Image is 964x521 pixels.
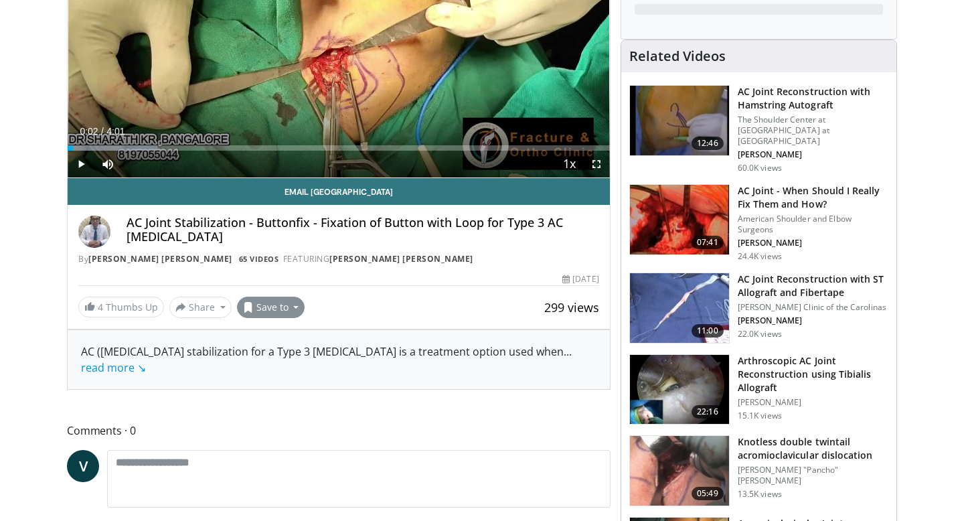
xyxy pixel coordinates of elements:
[556,151,583,177] button: Playback Rate
[169,297,232,318] button: Share
[630,355,729,425] img: 579723_3.png.150x105_q85_crop-smart_upscale.jpg
[544,299,599,315] span: 299 views
[234,253,283,265] a: 65 Videos
[630,86,729,155] img: 134172_0000_1.png.150x105_q85_crop-smart_upscale.jpg
[562,273,598,285] div: [DATE]
[68,145,610,151] div: Progress Bar
[98,301,103,313] span: 4
[68,151,94,177] button: Play
[629,273,888,344] a: 11:00 AC Joint Reconstruction with ST Allograft and Fibertape [PERSON_NAME] Clinic of the Carolin...
[106,126,125,137] span: 4:01
[738,115,888,147] p: The Shoulder Center at [GEOGRAPHIC_DATA] at [GEOGRAPHIC_DATA]
[583,151,610,177] button: Fullscreen
[81,360,146,375] a: read more ↘
[738,149,888,160] p: [PERSON_NAME]
[738,489,782,500] p: 13.5K views
[630,436,729,506] img: rex1_1.png.150x105_q85_crop-smart_upscale.jpg
[692,236,724,249] span: 07:41
[67,450,99,482] a: V
[88,253,232,265] a: [PERSON_NAME] [PERSON_NAME]
[127,216,599,244] h4: AC Joint Stabilization - Buttonfix - Fixation of Button with Loop for Type 3 AC [MEDICAL_DATA]
[738,435,888,462] h3: Knotless double twintail acromioclavicular dislocation
[629,48,726,64] h4: Related Videos
[738,465,888,486] p: [PERSON_NAME] "Pancho" [PERSON_NAME]
[80,126,98,137] span: 0:02
[692,487,724,500] span: 05:49
[738,163,782,173] p: 60.0K views
[738,184,888,211] h3: AC Joint - When Should I Really Fix Them and How?
[67,422,611,439] span: Comments 0
[692,137,724,150] span: 12:46
[78,216,110,248] img: Avatar
[692,405,724,419] span: 22:16
[237,297,305,318] button: Save to
[629,354,888,425] a: 22:16 Arthroscopic AC Joint Reconstruction using Tibialis Allograft [PERSON_NAME] 15.1K views
[738,251,782,262] p: 24.4K views
[81,344,572,375] span: ...
[738,214,888,235] p: American Shoulder and Elbow Surgeons
[692,324,724,338] span: 11:00
[738,85,888,112] h3: AC Joint Reconstruction with Hamstring Autograft
[738,302,888,313] p: [PERSON_NAME] Clinic of the Carolinas
[738,397,888,408] p: [PERSON_NAME]
[78,253,599,265] div: By FEATURING
[738,411,782,421] p: 15.1K views
[738,354,888,394] h3: Arthroscopic AC Joint Reconstruction using Tibialis Allograft
[101,126,104,137] span: /
[630,273,729,343] img: 325549_0000_1.png.150x105_q85_crop-smart_upscale.jpg
[738,273,888,299] h3: AC Joint Reconstruction with ST Allograft and Fibertape
[78,297,164,317] a: 4 Thumbs Up
[629,85,888,173] a: 12:46 AC Joint Reconstruction with Hamstring Autograft The Shoulder Center at [GEOGRAPHIC_DATA] a...
[630,185,729,254] img: mazz_3.png.150x105_q85_crop-smart_upscale.jpg
[94,151,121,177] button: Mute
[629,435,888,506] a: 05:49 Knotless double twintail acromioclavicular dislocation [PERSON_NAME] "Pancho" [PERSON_NAME]...
[329,253,473,265] a: [PERSON_NAME] [PERSON_NAME]
[81,344,596,376] div: AC ([MEDICAL_DATA] stabilization for a Type 3 [MEDICAL_DATA] is a treatment option used when
[738,315,888,326] p: [PERSON_NAME]
[738,329,782,340] p: 22.0K views
[68,178,610,205] a: Email [GEOGRAPHIC_DATA]
[629,184,888,262] a: 07:41 AC Joint - When Should I Really Fix Them and How? American Shoulder and Elbow Surgeons [PER...
[738,238,888,248] p: [PERSON_NAME]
